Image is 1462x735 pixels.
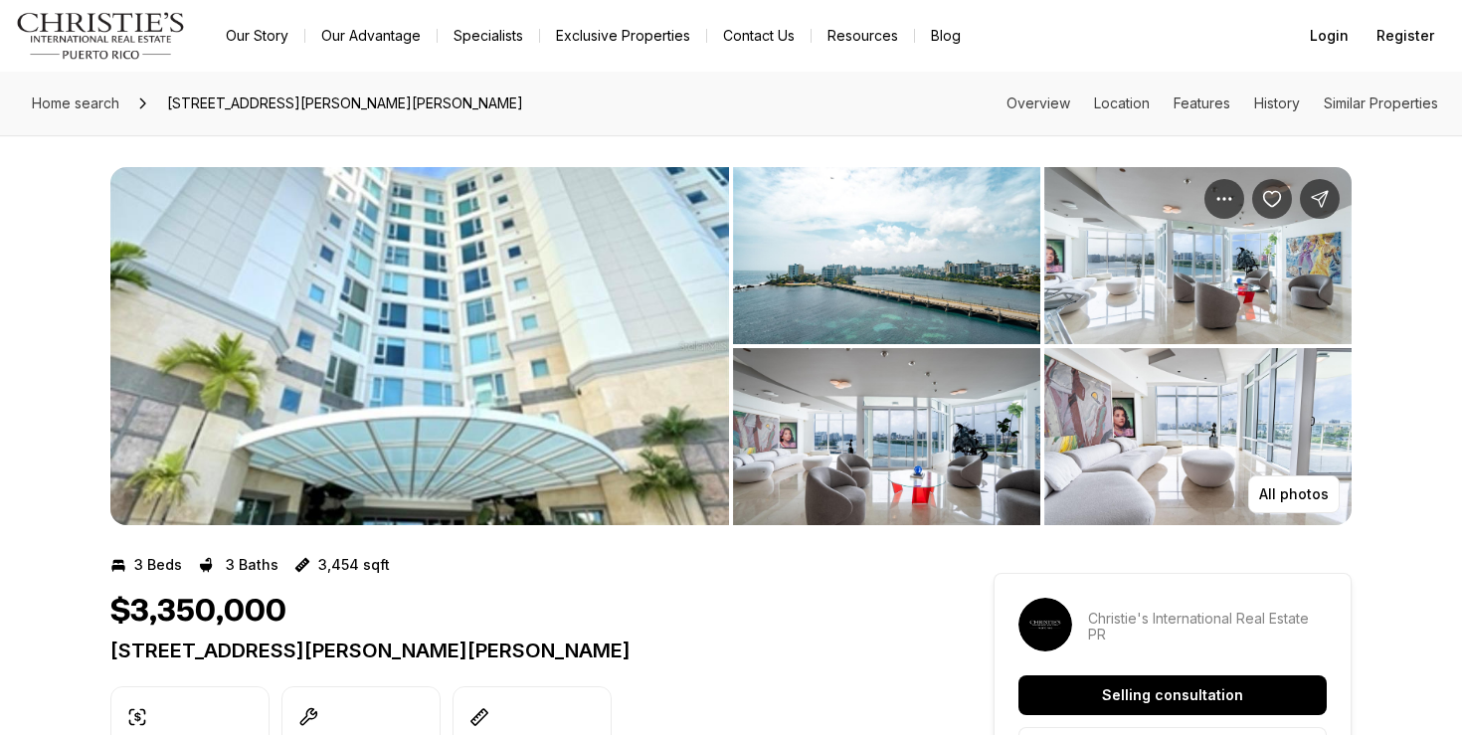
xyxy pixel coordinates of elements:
button: All photos [1248,475,1340,513]
li: 1 of 5 [110,167,729,525]
span: Register [1376,28,1434,44]
p: Selling consultation [1102,687,1243,703]
a: Skip to: Similar Properties [1324,94,1438,111]
button: View image gallery [1044,167,1352,344]
a: Skip to: Overview [1006,94,1070,111]
button: Save Property: 5 MUÑOZ RIVERA #1001 [1252,179,1292,219]
p: Christie's International Real Estate PR [1088,611,1327,643]
span: Home search [32,94,119,111]
button: Contact Us [707,22,811,50]
p: All photos [1259,486,1329,502]
button: View image gallery [733,348,1040,525]
a: Home search [24,88,127,119]
p: 3,454 sqft [318,557,390,573]
button: Register [1365,16,1446,56]
button: View image gallery [1044,348,1352,525]
a: Blog [915,22,977,50]
nav: Page section menu [1006,95,1438,111]
p: 3 Baths [226,557,278,573]
button: Share Property: 5 MUÑOZ RIVERA #1001 [1300,179,1340,219]
p: 3 Beds [134,557,182,573]
button: Selling consultation [1018,675,1327,715]
a: Exclusive Properties [540,22,706,50]
span: [STREET_ADDRESS][PERSON_NAME][PERSON_NAME] [159,88,531,119]
a: Skip to: Location [1094,94,1150,111]
button: Property options [1204,179,1244,219]
button: View image gallery [110,167,729,525]
span: Login [1310,28,1349,44]
a: Specialists [438,22,539,50]
p: [STREET_ADDRESS][PERSON_NAME][PERSON_NAME] [110,639,922,662]
li: 2 of 5 [733,167,1352,525]
a: Our Story [210,22,304,50]
div: Listing Photos [110,167,1352,525]
a: Skip to: Features [1174,94,1230,111]
button: 3 Baths [198,549,278,581]
a: Resources [812,22,914,50]
a: Skip to: History [1254,94,1300,111]
a: Our Advantage [305,22,437,50]
img: logo [16,12,186,60]
button: View image gallery [733,167,1040,344]
button: Login [1298,16,1361,56]
h1: $3,350,000 [110,593,286,631]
